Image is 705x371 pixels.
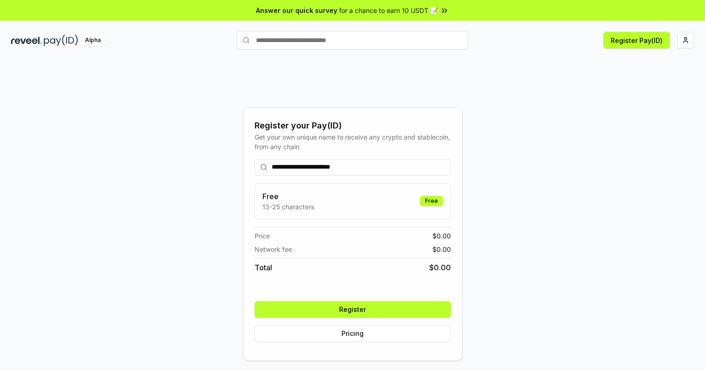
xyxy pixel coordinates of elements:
[339,6,438,15] span: for a chance to earn 10 USDT 📝
[255,262,272,273] span: Total
[255,325,451,342] button: Pricing
[80,35,106,46] div: Alpha
[44,35,78,46] img: pay_id
[603,32,670,49] button: Register Pay(ID)
[420,196,443,206] div: Free
[429,262,451,273] span: $ 0.00
[255,244,292,254] span: Network fee
[255,231,270,241] span: Price
[255,119,451,132] div: Register your Pay(ID)
[432,231,451,241] span: $ 0.00
[255,132,451,152] div: Get your own unique name to receive any crypto and stablecoin, from any chain
[262,202,314,212] p: 13-25 characters
[262,191,314,202] h3: Free
[432,244,451,254] span: $ 0.00
[255,301,451,318] button: Register
[11,35,42,46] img: reveel_dark
[256,6,337,15] span: Answer our quick survey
